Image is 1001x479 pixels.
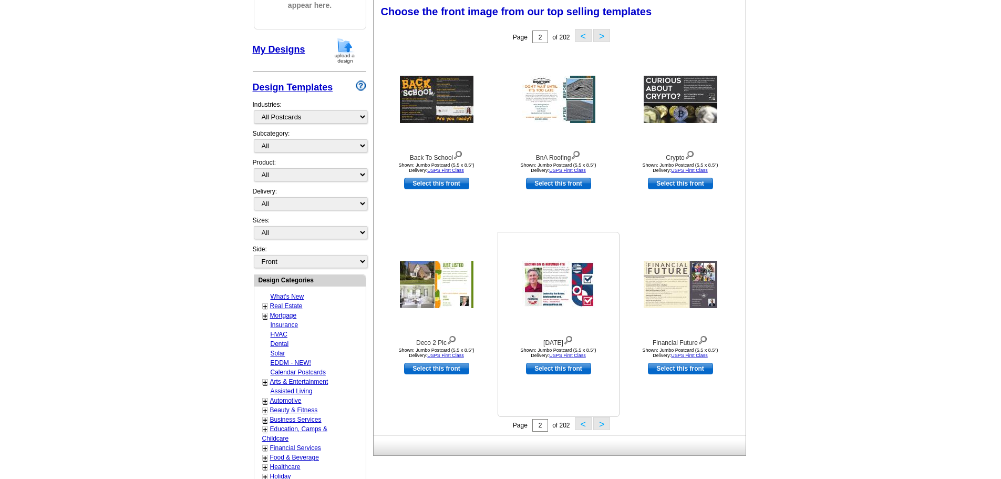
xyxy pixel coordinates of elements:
div: Shown: Jumbo Postcard (5.5 x 8.5") Delivery: [623,348,738,358]
button: > [593,29,610,42]
button: > [593,417,610,430]
a: use this design [404,178,469,189]
a: + [263,302,267,311]
a: + [263,378,267,386]
a: + [263,425,267,434]
a: Solar [271,350,285,357]
iframe: LiveChat chat widget [791,235,1001,479]
div: Financial Future [623,333,738,348]
a: Business Services [270,416,322,423]
a: + [263,397,267,405]
div: Side: [253,244,366,269]
a: Mortgage [270,312,297,319]
div: Deco 2 Pic [379,333,494,348]
img: Deco 2 Pic [400,261,473,308]
a: My Designs [253,44,305,55]
img: Crypto [644,76,717,123]
a: USPS First Class [549,353,586,358]
div: BnA Roofing [501,148,616,162]
div: Shown: Jumbo Postcard (5.5 x 8.5") Delivery: [379,348,494,358]
div: Back To School [379,148,494,162]
a: What's New [271,293,304,300]
a: use this design [404,363,469,374]
div: Product: [253,158,366,187]
a: + [263,454,267,462]
div: Shown: Jumbo Postcard (5.5 x 8.5") Delivery: [379,162,494,173]
div: [DATE] [501,333,616,348]
a: Automotive [270,397,302,404]
div: Shown: Jumbo Postcard (5.5 x 8.5") Delivery: [501,348,616,358]
span: Page [513,422,528,429]
a: Financial Services [270,444,321,452]
a: Food & Beverage [270,454,319,461]
a: USPS First Class [671,353,708,358]
a: EDDM - NEW! [271,359,311,366]
img: Financial Future [644,261,717,308]
div: Crypto [623,148,738,162]
div: Subcategory: [253,129,366,158]
a: HVAC [271,331,287,338]
img: view design details [447,333,457,345]
button: < [575,29,592,42]
img: upload-design [331,37,358,64]
a: Education, Camps & Childcare [262,425,327,442]
a: + [263,312,267,320]
span: Page [513,34,528,41]
img: view design details [563,333,573,345]
a: Arts & Entertainment [270,378,328,385]
a: Assisted Living [271,388,313,395]
a: Healthcare [270,463,301,471]
div: Delivery: [253,187,366,216]
div: Shown: Jumbo Postcard (5.5 x 8.5") Delivery: [501,162,616,173]
span: of 202 [552,34,570,41]
a: Design Templates [253,82,333,93]
span: Choose the front image from our top selling templates [381,6,652,17]
a: + [263,416,267,424]
div: Industries: [253,95,366,129]
a: USPS First Class [671,168,708,173]
a: + [263,406,267,415]
a: use this design [526,178,591,189]
a: USPS First Class [427,353,464,358]
a: Beauty & Fitness [270,406,318,414]
a: use this design [648,363,713,374]
img: BnA Roofing [522,76,595,123]
a: USPS First Class [427,168,464,173]
img: Back To School [400,76,473,123]
img: view design details [698,333,708,345]
a: + [263,444,267,453]
a: Dental [271,340,289,348]
a: Insurance [271,321,298,329]
a: use this design [526,363,591,374]
button: < [575,417,592,430]
div: Sizes: [253,216,366,244]
img: view design details [685,148,695,160]
div: Design Categories [254,275,366,285]
a: + [263,463,267,472]
img: design-wizard-help-icon.png [356,80,366,91]
a: use this design [648,178,713,189]
div: Shown: Jumbo Postcard (5.5 x 8.5") Delivery: [623,162,738,173]
a: USPS First Class [549,168,586,173]
a: Real Estate [270,302,303,310]
img: view design details [571,148,581,160]
img: Election Day [522,261,595,308]
a: Calendar Postcards [271,369,326,376]
img: view design details [453,148,463,160]
span: of 202 [552,422,570,429]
